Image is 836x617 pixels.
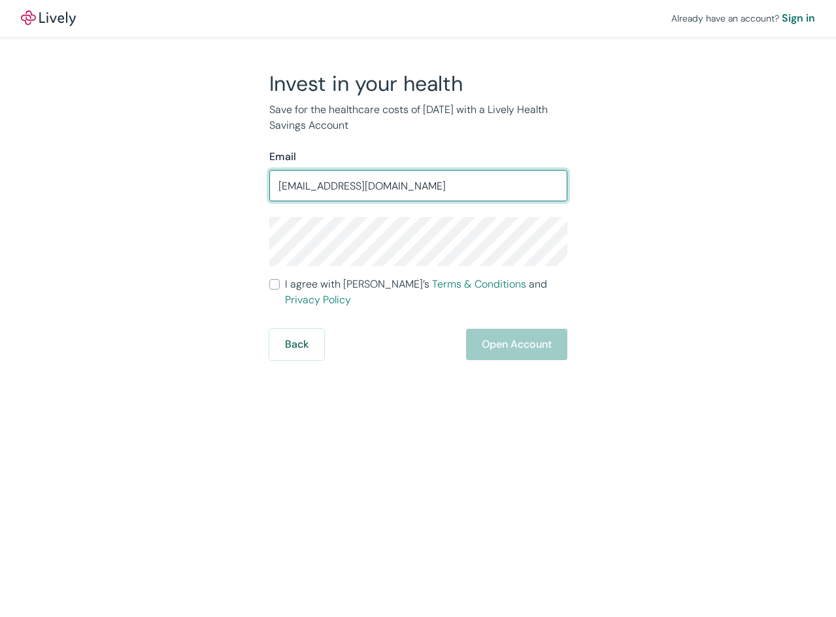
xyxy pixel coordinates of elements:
[285,293,351,307] a: Privacy Policy
[269,329,324,360] button: Back
[782,10,815,26] a: Sign in
[269,102,567,133] p: Save for the healthcare costs of [DATE] with a Lively Health Savings Account
[432,277,526,291] a: Terms & Conditions
[285,276,567,308] span: I agree with [PERSON_NAME]’s and
[269,71,567,97] h2: Invest in your health
[671,10,815,26] div: Already have an account?
[21,10,76,26] img: Lively
[269,149,296,165] label: Email
[21,10,76,26] a: LivelyLively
